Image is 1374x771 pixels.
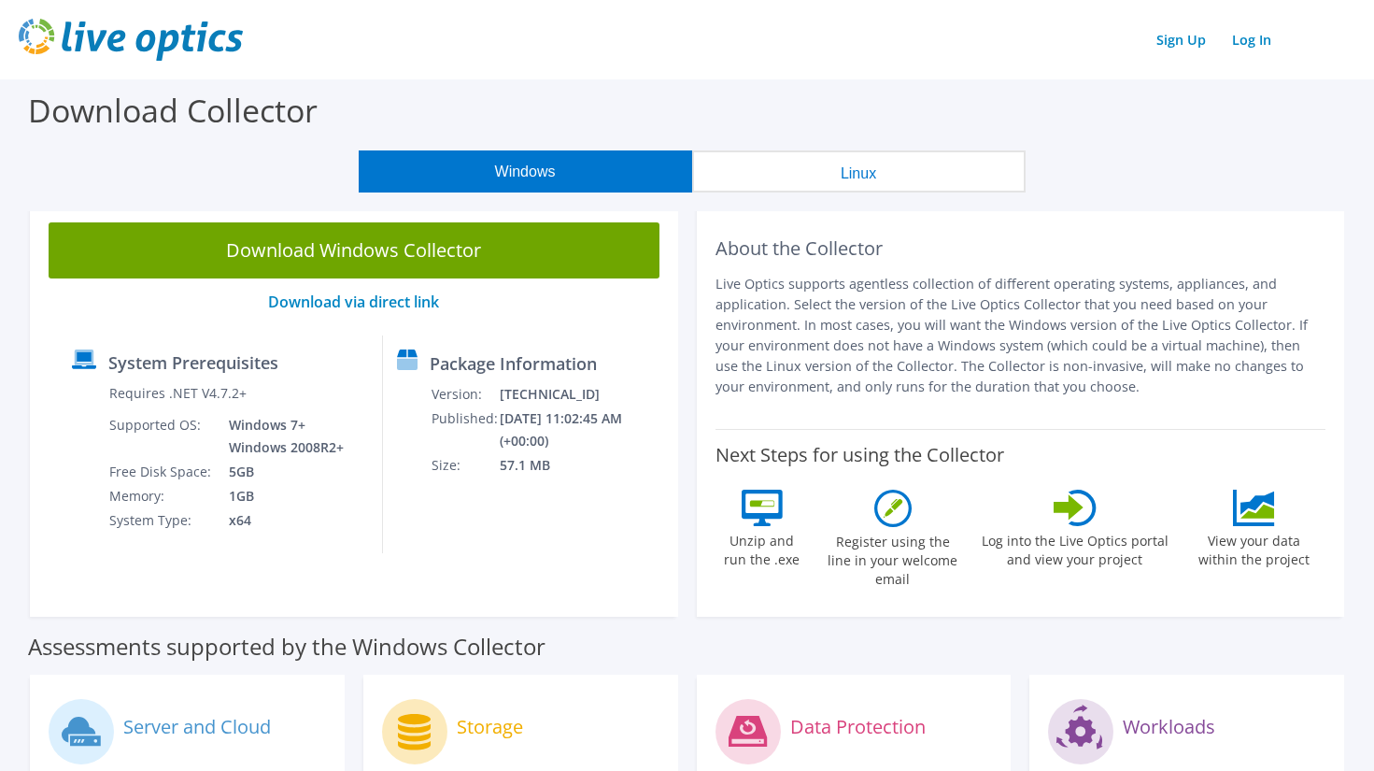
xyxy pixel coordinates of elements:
[823,527,963,589] label: Register using the line in your welcome email
[430,354,597,373] label: Package Information
[457,718,523,736] label: Storage
[719,526,805,569] label: Unzip and run the .exe
[431,407,499,453] td: Published:
[268,292,439,312] a: Download via direct link
[108,460,215,484] td: Free Disk Space:
[715,237,1326,260] h2: About the Collector
[499,382,669,407] td: [TECHNICAL_ID]
[499,453,669,478] td: 57.1 MB
[215,484,347,508] td: 1GB
[49,222,659,278] a: Download Windows Collector
[1187,526,1322,569] label: View your data within the project
[28,89,318,132] label: Download Collector
[359,150,692,193] button: Windows
[1147,26,1215,53] a: Sign Up
[215,508,347,533] td: x64
[692,150,1026,193] button: Linux
[215,460,347,484] td: 5GB
[108,508,215,533] td: System Type:
[1223,26,1281,53] a: Log In
[790,718,926,736] label: Data Protection
[123,718,271,736] label: Server and Cloud
[431,382,499,407] td: Version:
[715,444,1004,466] label: Next Steps for using the Collector
[715,274,1326,397] p: Live Optics supports agentless collection of different operating systems, appliances, and applica...
[19,19,243,61] img: live_optics_svg.svg
[108,484,215,508] td: Memory:
[108,413,215,460] td: Supported OS:
[109,384,247,403] label: Requires .NET V4.7.2+
[1123,718,1215,736] label: Workloads
[28,637,545,656] label: Assessments supported by the Windows Collector
[499,407,669,453] td: [DATE] 11:02:45 AM (+00:00)
[215,413,347,460] td: Windows 7+ Windows 2008R2+
[108,353,278,372] label: System Prerequisites
[981,526,1169,569] label: Log into the Live Optics portal and view your project
[431,453,499,478] td: Size:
